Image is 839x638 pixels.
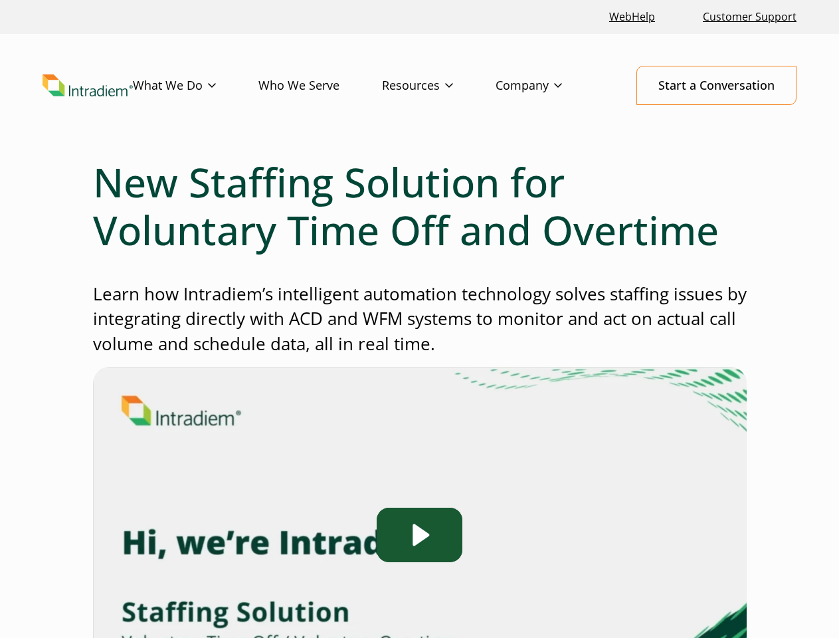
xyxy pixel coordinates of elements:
[636,66,796,105] a: Start a Conversation
[93,282,747,356] p: Learn how Intradiem’s intelligent automation technology solves staffing issues by integrating dir...
[93,158,747,254] h1: New Staffing Solution for Voluntary Time Off and Overtime
[43,74,133,96] img: Intradiem
[43,74,133,96] a: Link to homepage of Intradiem
[496,66,605,105] a: Company
[698,3,802,31] a: Customer Support
[604,3,660,31] a: Link opens in a new window
[382,66,496,105] a: Resources
[133,66,258,105] a: What We Do
[377,508,462,562] button: Play Video: Staffing Solution | Voluntary Time Off and Overtime
[258,66,382,105] a: Who We Serve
